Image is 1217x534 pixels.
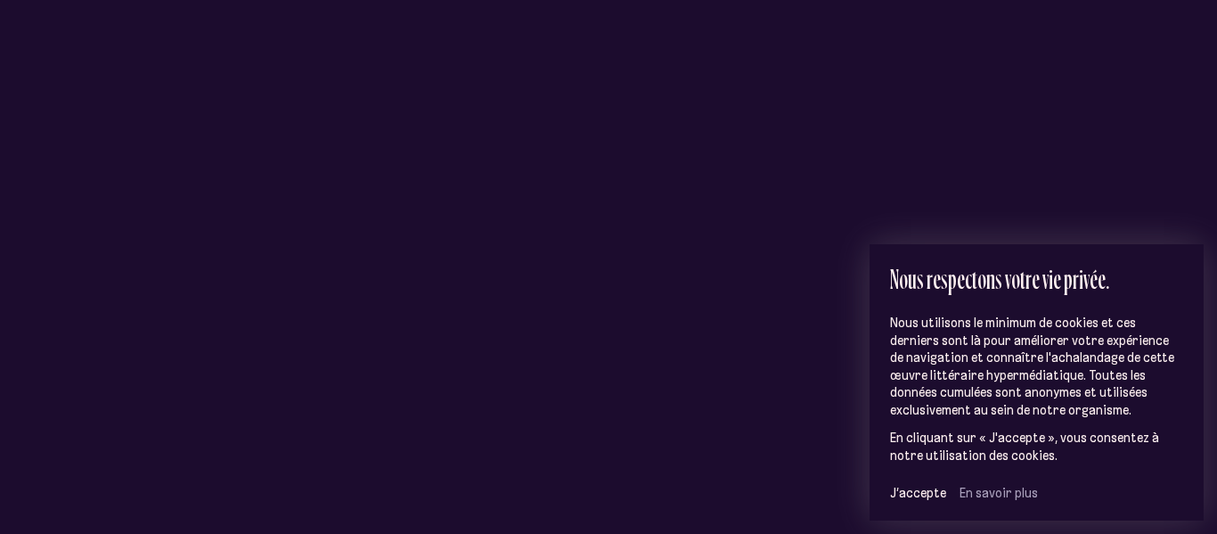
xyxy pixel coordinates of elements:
[890,485,946,501] button: J’accepte
[960,485,1038,501] a: En savoir plus
[890,264,1184,293] h2: Nous respectons votre vie privée.
[890,430,1184,464] p: En cliquant sur « J'accepte », vous consentez à notre utilisation des cookies.
[890,315,1184,419] p: Nous utilisons le minimum de cookies et ces derniers sont là pour améliorer votre expérience de n...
